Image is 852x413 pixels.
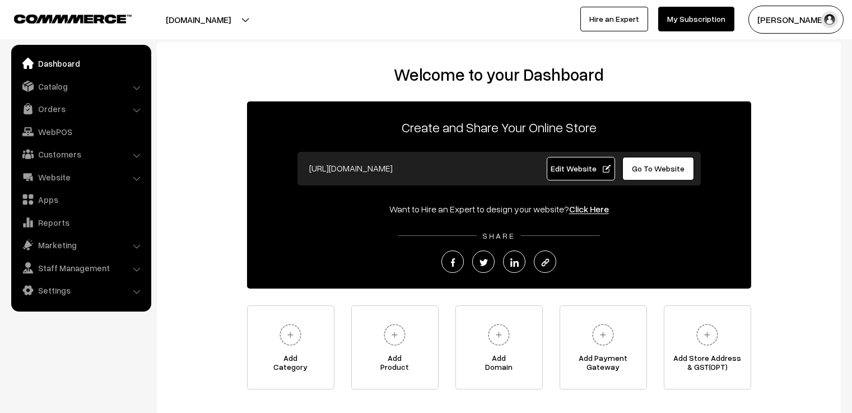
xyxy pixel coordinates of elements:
[455,305,543,389] a: AddDomain
[477,231,521,240] span: SHARE
[664,305,751,389] a: Add Store Address& GST(OPT)
[14,235,147,255] a: Marketing
[821,11,838,28] img: user
[14,144,147,164] a: Customers
[247,117,751,137] p: Create and Share Your Online Store
[127,6,270,34] button: [DOMAIN_NAME]
[14,15,132,23] img: COMMMERCE
[588,319,618,350] img: plus.svg
[664,354,751,376] span: Add Store Address & GST(OPT)
[569,203,609,215] a: Click Here
[275,319,306,350] img: plus.svg
[560,354,646,376] span: Add Payment Gateway
[692,319,723,350] img: plus.svg
[14,53,147,73] a: Dashboard
[352,354,438,376] span: Add Product
[247,202,751,216] div: Want to Hire an Expert to design your website?
[14,167,147,187] a: Website
[14,99,147,119] a: Orders
[14,280,147,300] a: Settings
[14,11,112,25] a: COMMMERCE
[14,189,147,210] a: Apps
[456,354,542,376] span: Add Domain
[547,157,615,180] a: Edit Website
[379,319,410,350] img: plus.svg
[632,164,685,173] span: Go To Website
[483,319,514,350] img: plus.svg
[14,76,147,96] a: Catalog
[248,354,334,376] span: Add Category
[622,157,695,180] a: Go To Website
[14,258,147,278] a: Staff Management
[14,212,147,233] a: Reports
[247,305,334,389] a: AddCategory
[560,305,647,389] a: Add PaymentGateway
[580,7,648,31] a: Hire an Expert
[748,6,844,34] button: [PERSON_NAME] C
[168,64,830,85] h2: Welcome to your Dashboard
[658,7,734,31] a: My Subscription
[351,305,439,389] a: AddProduct
[551,164,611,173] span: Edit Website
[14,122,147,142] a: WebPOS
